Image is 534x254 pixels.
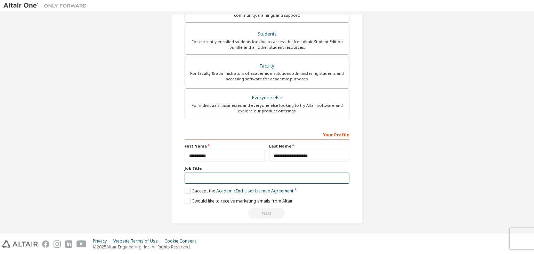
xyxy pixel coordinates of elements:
[93,238,113,244] div: Privacy
[65,240,72,248] img: linkedin.svg
[76,240,87,248] img: youtube.svg
[189,103,345,114] div: For individuals, businesses and everyone else looking to try Altair software and explore our prod...
[164,238,200,244] div: Cookie Consent
[269,143,349,149] label: Last Name
[185,208,349,219] div: Read and acccept EULA to continue
[189,61,345,71] div: Faculty
[189,39,345,50] div: For currently enrolled students looking to access the free Altair Student Edition bundle and all ...
[189,93,345,103] div: Everyone else
[185,198,293,204] label: I would like to receive marketing emails from Altair
[189,71,345,82] div: For faculty & administrators of academic institutions administering students and accessing softwa...
[113,238,164,244] div: Website Terms of Use
[93,244,200,250] p: © 2025 Altair Engineering, Inc. All Rights Reserved.
[54,240,61,248] img: instagram.svg
[42,240,49,248] img: facebook.svg
[2,240,38,248] img: altair_logo.svg
[185,166,349,171] label: Job Title
[3,2,90,9] img: Altair One
[189,29,345,39] div: Students
[185,188,293,194] label: I accept the
[185,143,265,149] label: First Name
[216,188,293,194] a: Academic End-User License Agreement
[185,129,349,140] div: Your Profile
